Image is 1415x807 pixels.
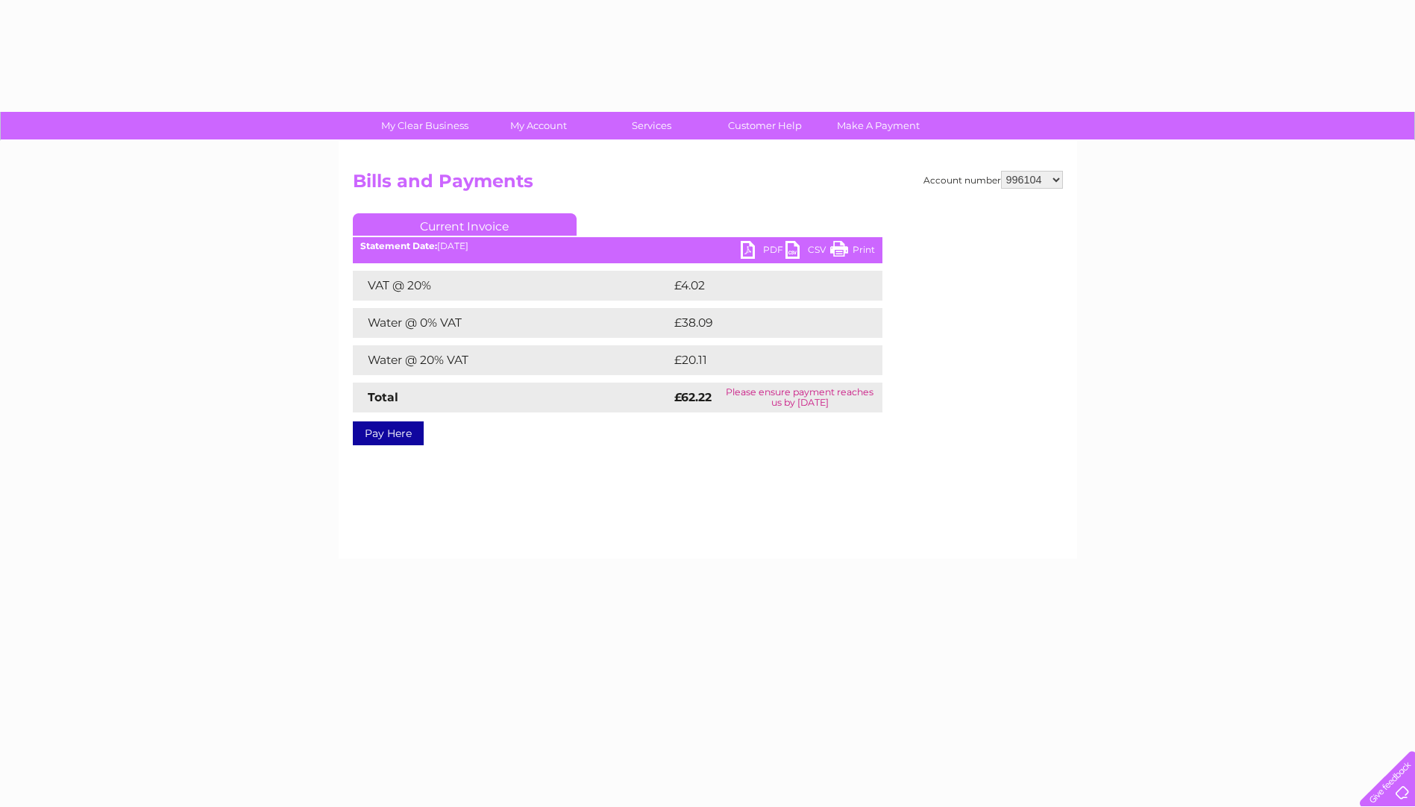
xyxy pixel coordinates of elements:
td: £4.02 [671,271,847,301]
div: [DATE] [353,241,882,251]
a: Customer Help [703,112,826,139]
a: Current Invoice [353,213,577,236]
td: £20.11 [671,345,850,375]
a: Pay Here [353,421,424,445]
b: Statement Date: [360,240,437,251]
strong: £62.22 [674,390,712,404]
h2: Bills and Payments [353,171,1063,199]
td: Water @ 0% VAT [353,308,671,338]
strong: Total [368,390,398,404]
td: £38.09 [671,308,853,338]
td: VAT @ 20% [353,271,671,301]
td: Please ensure payment reaches us by [DATE] [718,383,882,412]
a: Services [590,112,713,139]
a: My Account [477,112,600,139]
a: Print [830,241,875,263]
a: My Clear Business [363,112,486,139]
a: Make A Payment [817,112,940,139]
td: Water @ 20% VAT [353,345,671,375]
div: Account number [923,171,1063,189]
a: CSV [785,241,830,263]
a: PDF [741,241,785,263]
